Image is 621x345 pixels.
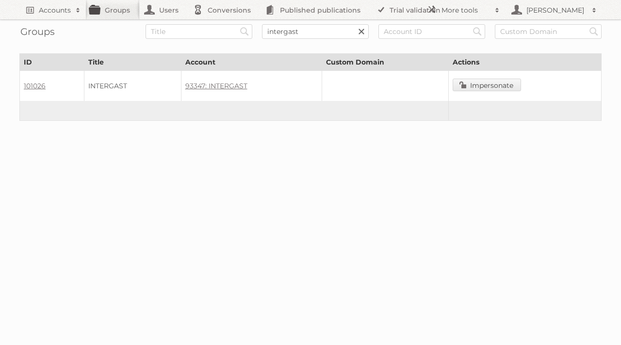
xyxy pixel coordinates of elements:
input: Custom Domain [495,24,602,39]
th: Custom Domain [322,54,448,71]
input: Search [470,24,485,39]
a: 93347: INTERGAST [185,82,247,90]
h2: More tools [441,5,490,15]
h2: Accounts [39,5,71,15]
th: Title [84,54,181,71]
input: Search [237,24,252,39]
a: 101026 [24,82,46,90]
input: Account ID [378,24,485,39]
input: Title [146,24,252,39]
input: Account Name [262,24,369,39]
th: ID [20,54,84,71]
th: Actions [448,54,601,71]
input: Search [587,24,601,39]
a: Impersonate [453,79,521,91]
h2: [PERSON_NAME] [524,5,587,15]
th: Account [181,54,322,71]
td: INTERGAST [84,71,181,101]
